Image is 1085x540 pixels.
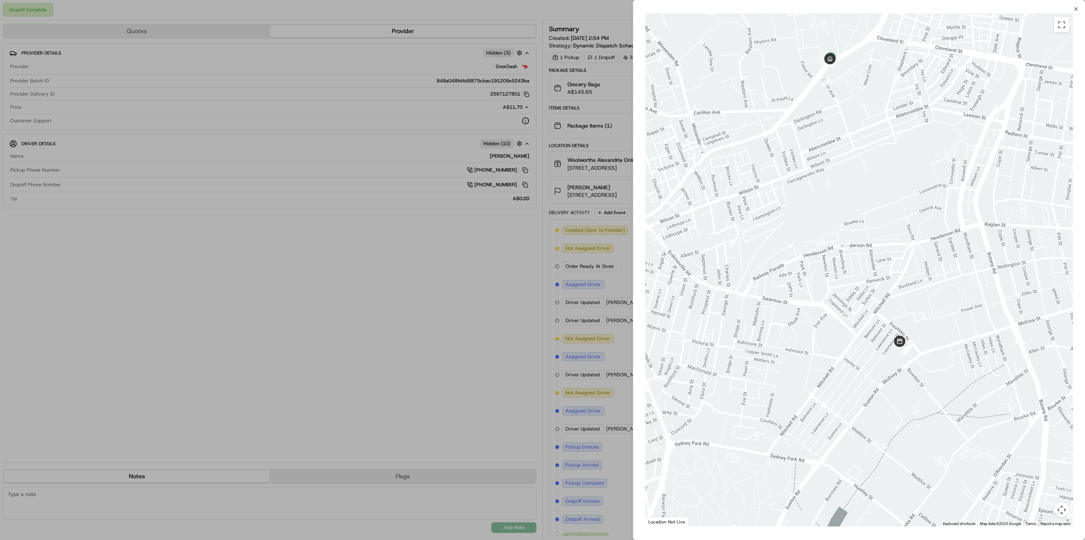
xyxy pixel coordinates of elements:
[1054,502,1069,517] button: Map camera controls
[900,345,909,353] div: 8
[695,158,704,166] div: 4
[901,347,909,356] div: 9
[685,108,693,117] div: 2
[675,180,683,189] div: 15
[980,522,1021,526] span: Map data ©2025 Google
[903,41,911,49] div: 19
[728,238,736,246] div: 5
[652,233,660,241] div: 14
[863,318,872,326] div: 6
[647,517,672,526] a: Open this area in Google Maps (opens a new window)
[647,517,672,526] img: Google
[828,59,837,67] div: 20
[892,74,900,82] div: 18
[906,240,915,248] div: 11
[645,517,689,526] div: Location Not Live
[778,114,786,123] div: 16
[1054,17,1069,32] button: Toggle fullscreen view
[741,288,749,296] div: 13
[905,342,914,350] div: 10
[698,144,706,152] div: 3
[1041,522,1071,526] a: Report a map error
[841,242,850,250] div: 12
[901,345,909,353] div: 7
[822,78,830,86] div: 17
[1025,522,1036,526] a: Terms (opens in new tab)
[943,521,975,526] button: Keyboard shortcuts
